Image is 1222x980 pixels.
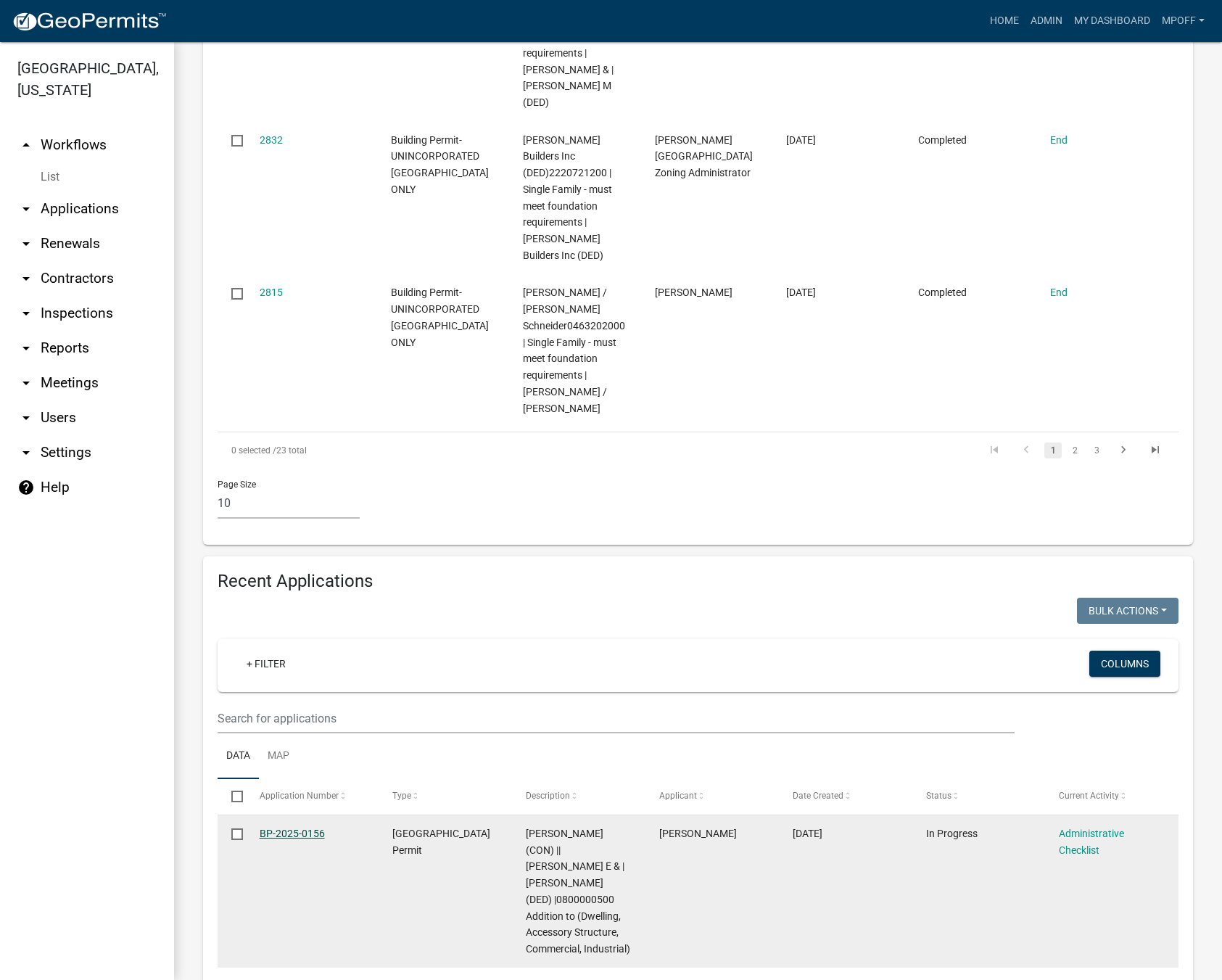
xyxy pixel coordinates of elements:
i: arrow_drop_down [17,409,35,427]
a: + Filter [235,651,297,677]
a: 1 [1044,442,1062,458]
datatable-header-cell: Description [512,779,645,814]
span: Completed [918,134,967,146]
span: 0 selected / [231,445,276,456]
span: Description [526,791,570,801]
a: Admin [1025,7,1068,35]
span: Applicant [659,791,697,801]
a: Map [259,733,298,780]
input: Search for applications [218,704,1015,733]
i: arrow_drop_down [17,339,35,357]
h4: Recent Applications [218,571,1178,592]
a: go to last page [1142,442,1169,458]
span: Blake Stone / Sarah Schneider0463202000 | Single Family - must meet foundation requirements | Bla... [523,287,625,413]
span: Completed [918,287,967,298]
i: help [17,479,35,496]
li: page 3 [1086,438,1107,463]
a: go to first page [981,442,1008,458]
span: Type [392,791,411,801]
i: arrow_drop_down [17,305,35,322]
a: BP-2025-0156 [260,828,325,839]
span: Marion County Building Permit [392,828,490,856]
span: 08/22/2023 [786,134,816,146]
span: Mike Sereg Builders Inc (DED)2220721200 | Single Family - must meet foundation requirements | Mik... [523,134,612,261]
span: Current Activity [1059,791,1119,801]
a: go to previous page [1012,442,1040,458]
i: arrow_drop_down [17,200,35,218]
li: page 2 [1064,438,1086,463]
datatable-header-cell: Application Number [245,779,379,814]
span: Status [926,791,951,801]
div: 23 total [218,432,596,469]
datatable-header-cell: Current Activity [1045,779,1178,814]
a: Administrative Checklist [1059,828,1124,856]
span: Building Permit-UNINCORPORATED MARION COUNTY ONLY [391,287,489,347]
i: arrow_drop_down [17,270,35,287]
span: Swank, Sonny T (CON) || Reeves, Jack E & | Reeves, Kristen J (DED) |0800000500 Addition to (Dwell... [526,828,630,955]
span: 08/02/2023 [786,287,816,298]
a: End [1050,134,1068,146]
a: Home [984,7,1025,35]
a: End [1050,287,1068,298]
a: 2832 [260,134,283,146]
i: arrow_drop_down [17,444,35,461]
a: go to next page [1110,442,1137,458]
a: My Dashboard [1068,7,1156,35]
span: Sonny Swank [659,828,737,839]
li: page 1 [1042,438,1064,463]
span: In Progress [926,828,978,839]
a: 2815 [260,287,283,298]
i: arrow_drop_down [17,235,35,252]
datatable-header-cell: Date Created [779,779,912,814]
span: Melissa Poffenbarger- Marion County Zoning Administrator [655,134,753,179]
a: 2 [1066,442,1083,458]
a: 3 [1088,442,1105,458]
a: Data [218,733,259,780]
span: 09/23/2025 [793,828,822,839]
span: Application Number [260,791,339,801]
i: arrow_drop_up [17,136,35,154]
datatable-header-cell: Status [912,779,1045,814]
button: Bulk Actions [1077,598,1178,624]
i: arrow_drop_down [17,374,35,392]
datatable-header-cell: Type [379,779,512,814]
datatable-header-cell: Select [218,779,245,814]
a: mpoff [1156,7,1210,35]
datatable-header-cell: Applicant [645,779,779,814]
span: Date Created [793,791,843,801]
span: Taylor Sedlock [655,287,732,298]
button: Columns [1089,651,1160,677]
span: Building Permit-UNINCORPORATED MARION COUNTY ONLY [391,134,489,195]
